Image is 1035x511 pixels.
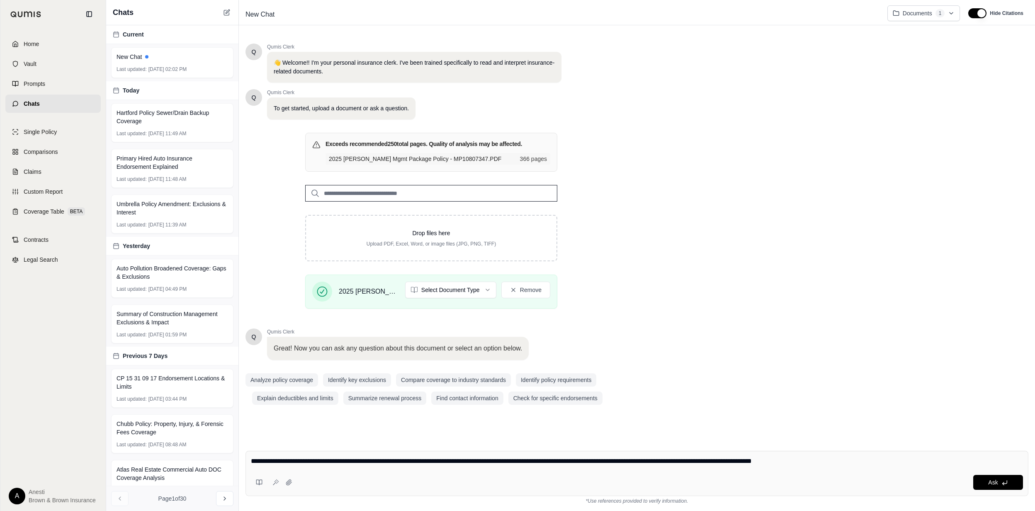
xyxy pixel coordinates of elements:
span: Ask [988,479,998,486]
span: Last updated: [117,66,147,73]
h3: Exceeds recommended 250 total pages. Quality of analysis may be affected. [326,140,522,148]
span: Comparisons [24,148,58,156]
span: CP 15 31 09 17 Endorsement Locations & Limits [117,374,228,391]
button: New Chat [222,7,232,17]
span: Last updated: [117,331,147,338]
span: Today [123,86,139,95]
span: Legal Search [24,255,58,264]
span: Atlas Real Estate Commercial Auto DOC Coverage Analysis [117,465,228,482]
span: Summary of Construction Management Exclusions & Impact [117,310,228,326]
span: 366 pages [520,155,547,163]
span: 2025 [PERSON_NAME] Mgmt Package Policy - MP10807347.PDF [339,287,398,297]
span: Last updated: [117,130,147,137]
span: Hello [252,93,256,102]
span: Qumis Clerk [267,44,561,50]
span: Anesti [29,488,96,496]
span: Coverage Table [24,207,64,216]
span: Last updated: [117,286,147,292]
span: New Chat [242,8,278,21]
span: Custom Report [24,187,63,196]
button: Identify key exclusions [323,373,391,387]
span: [DATE] 11:39 AM [148,221,187,228]
p: 👋 Welcome!! I'm your personal insurance clerk. I've been trained specifically to read and interpr... [274,58,555,76]
img: Qumis Logo [10,11,41,17]
button: Ask [973,475,1023,490]
button: Collapse sidebar [83,7,96,21]
span: Qumis Clerk [267,328,529,335]
span: Home [24,40,39,48]
a: Legal Search [5,251,101,269]
span: Chats [24,100,40,108]
span: Single Policy [24,128,57,136]
span: Hello [252,48,256,56]
button: Analyze policy coverage [245,373,318,387]
button: Remove [501,282,550,298]
span: Qumis Clerk [267,89,415,96]
span: Page 1 of 30 [158,494,187,503]
span: Yesterday [123,242,150,250]
button: Check for specific endorsements [508,392,603,405]
span: Current [123,30,144,39]
span: BETA [68,207,85,216]
p: Drop files here [319,229,543,237]
span: Chats [113,7,134,18]
span: [DATE] 01:59 PM [148,331,187,338]
span: New Chat [117,53,142,61]
span: Primary Hired Auto Insurance Endorsement Explained [117,154,228,171]
span: Last updated: [117,221,147,228]
span: Prompts [24,80,45,88]
span: Auto Pollution Broadened Coverage: Gaps & Exclusions [117,264,228,281]
a: Coverage TableBETA [5,202,101,221]
span: Brown & Brown Insurance [29,496,96,504]
span: Last updated: [117,396,147,402]
button: Compare coverage to industry standards [396,373,511,387]
span: Chubb Policy: Property, Injury, & Forensic Fees Coverage [117,420,228,436]
a: Home [5,35,101,53]
span: Last updated: [117,176,147,182]
span: [DATE] 02:02 PM [148,66,187,73]
span: Documents [903,9,932,17]
button: Summarize renewal process [343,392,427,405]
span: Contracts [24,236,49,244]
span: 2025 Altman Mgmt Package Policy - MP10807347.PDF [329,155,515,163]
span: [DATE] 11:48 AM [148,176,187,182]
span: 1 [935,9,945,17]
a: Vault [5,55,101,73]
div: Edit Title [242,8,881,21]
div: A [9,488,25,504]
button: Identify policy requirements [516,373,596,387]
span: [DATE] 08:48 AM [148,441,187,448]
a: Custom Report [5,182,101,201]
a: Comparisons [5,143,101,161]
p: Great! Now you can ask any question about this document or select an option below. [274,343,522,353]
span: Hello [252,333,256,341]
button: Find contact information [431,392,503,405]
span: Umbrella Policy Amendment: Exclusions & Interest [117,200,228,217]
a: Claims [5,163,101,181]
p: To get started, upload a document or ask a question. [274,104,409,113]
a: Prompts [5,75,101,93]
span: [DATE] 03:44 PM [148,396,187,402]
span: [DATE] 11:49 AM [148,130,187,137]
div: *Use references provided to verify information. [245,496,1028,504]
a: Single Policy [5,123,101,141]
span: [DATE] 04:49 PM [148,286,187,292]
span: Hartford Policy Sewer/Drain Backup Coverage [117,109,228,125]
span: Hide Citations [990,10,1023,17]
button: Documents1 [887,5,960,21]
p: Upload PDF, Excel, Word, or image files (JPG, PNG, TIFF) [319,241,543,247]
a: Contracts [5,231,101,249]
span: Vault [24,60,36,68]
span: Previous 7 Days [123,352,168,360]
span: Claims [24,168,41,176]
a: Chats [5,95,101,113]
button: Explain deductibles and limits [252,392,338,405]
span: Last updated: [117,441,147,448]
